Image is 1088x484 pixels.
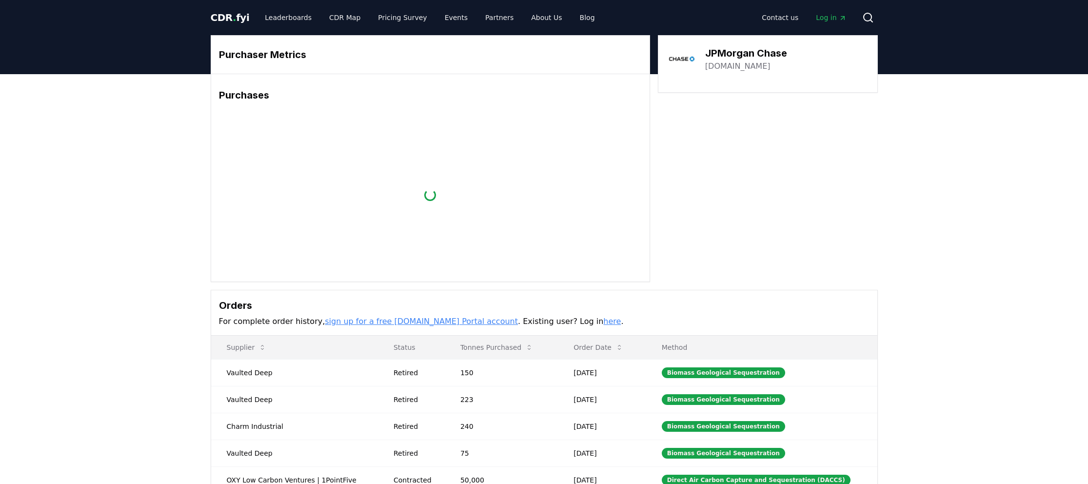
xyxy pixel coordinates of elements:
[558,413,646,440] td: [DATE]
[705,60,771,72] a: [DOMAIN_NAME]
[386,343,437,352] p: Status
[211,413,378,440] td: Charm Industrial
[754,9,806,26] a: Contact us
[325,317,518,326] a: sign up for a free [DOMAIN_NAME] Portal account
[523,9,570,26] a: About Us
[219,316,870,327] p: For complete order history, . Existing user? Log in .
[705,46,787,60] h3: JPMorgan Chase
[211,11,250,24] a: CDR.fyi
[257,9,602,26] nav: Main
[558,359,646,386] td: [DATE]
[754,9,854,26] nav: Main
[453,338,541,357] button: Tonnes Purchased
[370,9,435,26] a: Pricing Survey
[233,12,236,23] span: .
[558,440,646,466] td: [DATE]
[211,440,378,466] td: Vaulted Deep
[662,367,785,378] div: Biomass Geological Sequestration
[662,421,785,432] div: Biomass Geological Sequestration
[808,9,854,26] a: Log in
[219,88,642,102] h3: Purchases
[572,9,603,26] a: Blog
[662,394,785,405] div: Biomass Geological Sequestration
[394,368,437,378] div: Retired
[394,448,437,458] div: Retired
[219,298,870,313] h3: Orders
[477,9,521,26] a: Partners
[816,13,846,22] span: Log in
[437,9,475,26] a: Events
[211,386,378,413] td: Vaulted Deep
[394,395,437,404] div: Retired
[603,317,621,326] a: here
[211,12,250,23] span: CDR fyi
[445,440,558,466] td: 75
[219,47,642,62] h3: Purchaser Metrics
[558,386,646,413] td: [DATE]
[445,359,558,386] td: 150
[654,343,870,352] p: Method
[424,189,436,201] div: loading
[211,359,378,386] td: Vaulted Deep
[394,422,437,431] div: Retired
[445,386,558,413] td: 223
[321,9,368,26] a: CDR Map
[257,9,319,26] a: Leaderboards
[668,45,695,73] img: JPMorgan Chase-logo
[445,413,558,440] td: 240
[219,338,275,357] button: Supplier
[662,448,785,459] div: Biomass Geological Sequestration
[566,338,631,357] button: Order Date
